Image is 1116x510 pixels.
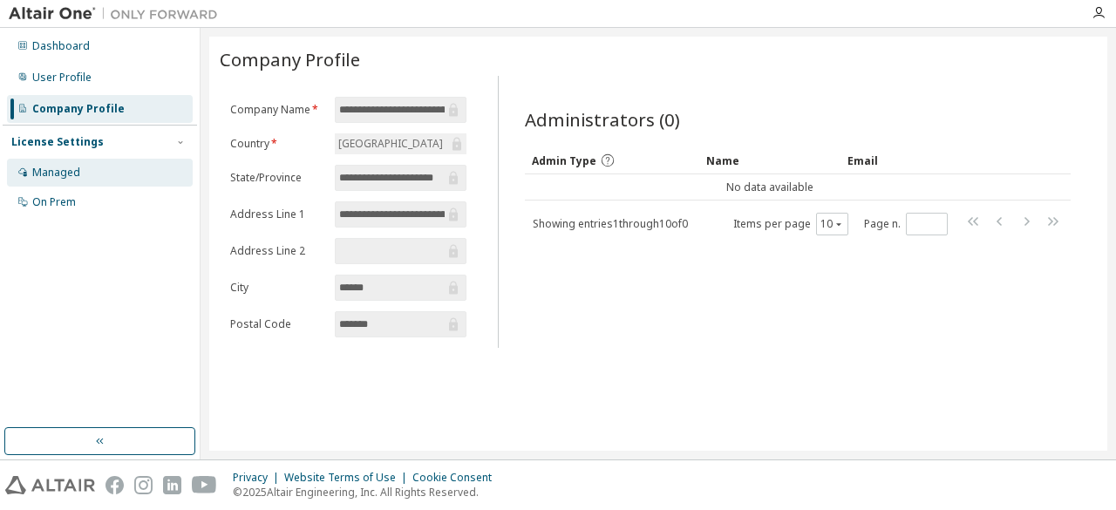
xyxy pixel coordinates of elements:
[32,102,125,116] div: Company Profile
[230,207,324,221] label: Address Line 1
[733,213,848,235] span: Items per page
[532,153,596,168] span: Admin Type
[230,281,324,295] label: City
[336,134,446,153] div: [GEOGRAPHIC_DATA]
[335,133,466,154] div: [GEOGRAPHIC_DATA]
[864,213,948,235] span: Page n.
[230,137,324,151] label: Country
[284,471,412,485] div: Website Terms of Use
[706,146,834,174] div: Name
[32,195,76,209] div: On Prem
[230,317,324,331] label: Postal Code
[192,476,217,494] img: youtube.svg
[412,471,502,485] div: Cookie Consent
[230,244,324,258] label: Address Line 2
[233,485,502,500] p: © 2025 Altair Engineering, Inc. All Rights Reserved.
[9,5,227,23] img: Altair One
[220,47,360,71] span: Company Profile
[230,171,324,185] label: State/Province
[5,476,95,494] img: altair_logo.svg
[11,135,104,149] div: License Settings
[32,166,80,180] div: Managed
[32,39,90,53] div: Dashboard
[525,107,680,132] span: Administrators (0)
[105,476,124,494] img: facebook.svg
[230,103,324,117] label: Company Name
[163,476,181,494] img: linkedin.svg
[533,216,688,231] span: Showing entries 1 through 10 of 0
[233,471,284,485] div: Privacy
[820,217,844,231] button: 10
[847,146,921,174] div: Email
[134,476,153,494] img: instagram.svg
[525,174,1016,201] td: No data available
[32,71,92,85] div: User Profile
